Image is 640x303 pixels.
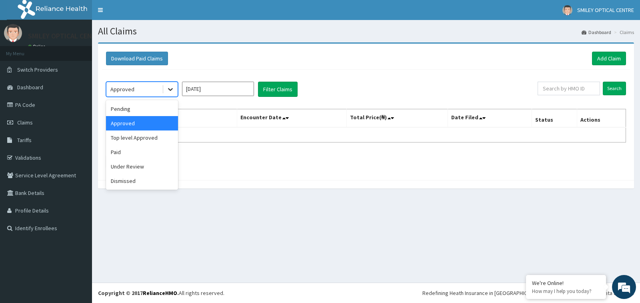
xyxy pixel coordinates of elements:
p: SMILEY OPTICAL CENTRE [28,32,104,40]
footer: All rights reserved. [92,283,640,303]
a: Dashboard [582,29,611,36]
h1: All Claims [98,26,634,36]
div: Pending [106,102,178,116]
li: Claims [612,29,634,36]
div: Approved [110,85,134,93]
img: d_794563401_company_1708531726252_794563401 [15,40,32,60]
div: We're Online! [532,279,600,287]
th: Encounter Date [237,109,346,128]
div: Redefining Heath Insurance in [GEOGRAPHIC_DATA] using Telemedicine and Data Science! [422,289,634,297]
img: User Image [562,5,572,15]
strong: Copyright © 2017 . [98,289,179,297]
a: Add Claim [592,52,626,65]
span: Dashboard [17,84,43,91]
span: Tariffs [17,136,32,144]
input: Search [603,82,626,95]
span: Claims [17,119,33,126]
div: Under Review [106,159,178,174]
div: Dismissed [106,174,178,188]
a: Online [28,44,47,49]
textarea: Type your message and hit 'Enter' [4,219,152,247]
span: We're online! [46,101,110,182]
div: Chat with us now [42,45,134,55]
div: Top level Approved [106,130,178,145]
div: Approved [106,116,178,130]
input: Search by HMO ID [538,82,600,95]
th: Total Price(₦) [346,109,448,128]
div: Minimize live chat window [131,4,150,23]
img: User Image [4,24,22,42]
th: Status [532,109,577,128]
div: Paid [106,145,178,159]
p: How may I help you today? [532,288,600,295]
button: Download Paid Claims [106,52,168,65]
a: RelianceHMO [143,289,177,297]
th: Actions [577,109,626,128]
span: Switch Providers [17,66,58,73]
th: Date Filed [448,109,532,128]
span: SMILEY OPTICAL CENTRE [577,6,634,14]
button: Filter Claims [258,82,298,97]
input: Select Month and Year [182,82,254,96]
